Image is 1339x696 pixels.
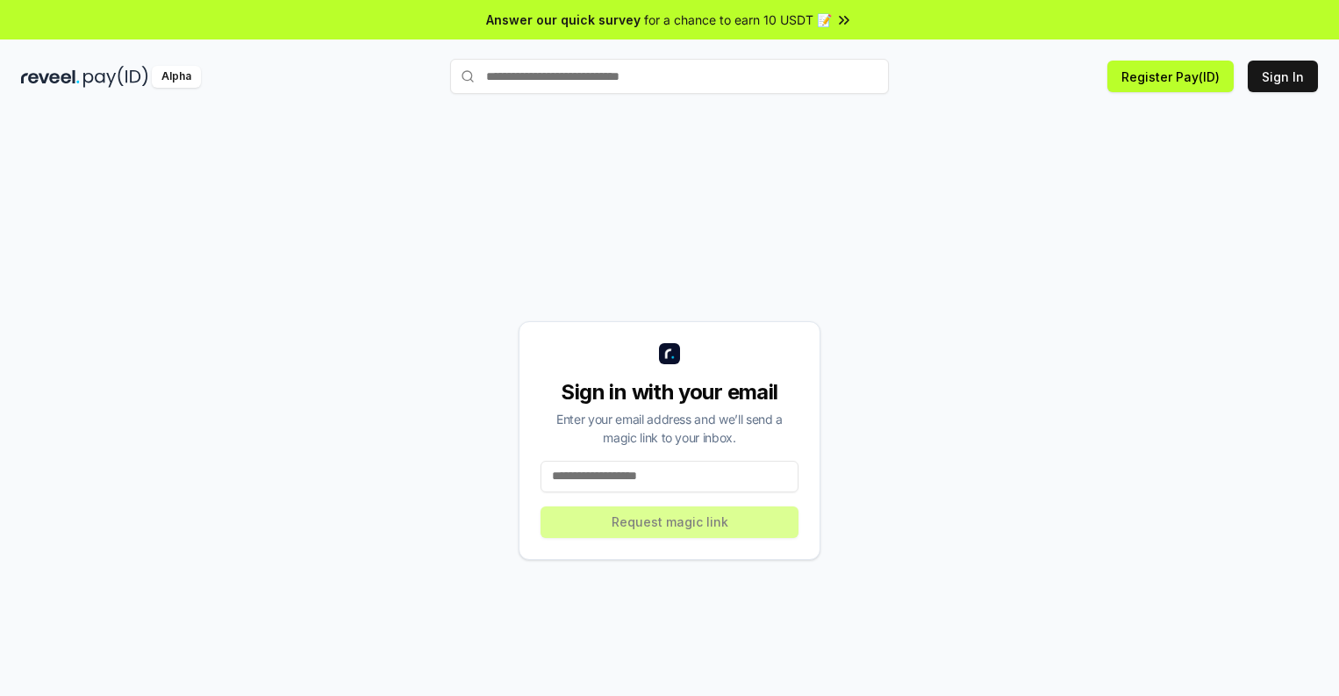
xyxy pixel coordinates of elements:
div: Sign in with your email [541,378,798,406]
button: Register Pay(ID) [1107,61,1234,92]
img: reveel_dark [21,66,80,88]
img: pay_id [83,66,148,88]
div: Alpha [152,66,201,88]
div: Enter your email address and we’ll send a magic link to your inbox. [541,410,798,447]
span: Answer our quick survey [486,11,641,29]
img: logo_small [659,343,680,364]
button: Sign In [1248,61,1318,92]
span: for a chance to earn 10 USDT 📝 [644,11,832,29]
